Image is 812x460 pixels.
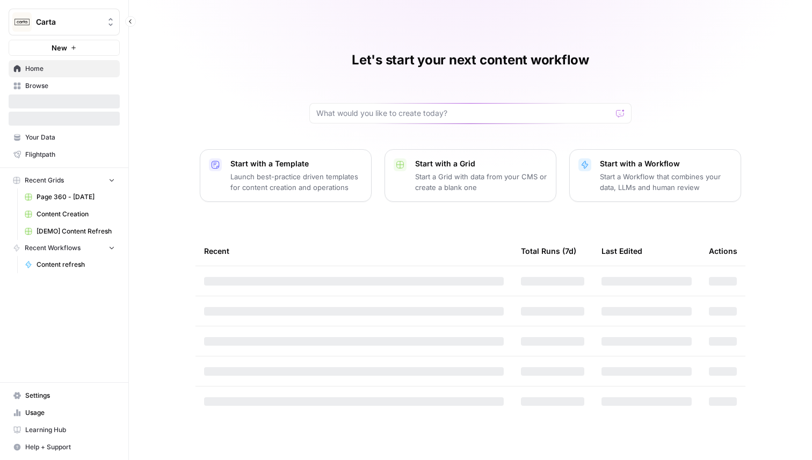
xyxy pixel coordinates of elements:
[9,77,120,94] a: Browse
[9,404,120,421] a: Usage
[600,171,732,193] p: Start a Workflow that combines your data, LLMs and human review
[316,108,612,119] input: What would you like to create today?
[600,158,732,169] p: Start with a Workflow
[9,60,120,77] a: Home
[9,9,120,35] button: Workspace: Carta
[230,158,363,169] p: Start with a Template
[12,12,32,32] img: Carta Logo
[601,236,642,266] div: Last Edited
[709,236,737,266] div: Actions
[37,209,115,219] span: Content Creation
[415,158,547,169] p: Start with a Grid
[521,236,576,266] div: Total Runs (7d)
[25,133,115,142] span: Your Data
[20,256,120,273] a: Content refresh
[25,408,115,418] span: Usage
[20,223,120,240] a: [DEMO] Content Refresh
[37,192,115,202] span: Page 360 - [DATE]
[9,40,120,56] button: New
[9,146,120,163] a: Flightpath
[385,149,556,202] button: Start with a GridStart a Grid with data from your CMS or create a blank one
[25,425,115,435] span: Learning Hub
[25,442,115,452] span: Help + Support
[9,129,120,146] a: Your Data
[9,240,120,256] button: Recent Workflows
[9,172,120,188] button: Recent Grids
[230,171,363,193] p: Launch best-practice driven templates for content creation and operations
[415,171,547,193] p: Start a Grid with data from your CMS or create a blank one
[37,260,115,269] span: Content refresh
[9,387,120,404] a: Settings
[20,206,120,223] a: Content Creation
[36,17,101,27] span: Carta
[37,227,115,236] span: [DEMO] Content Refresh
[9,439,120,456] button: Help + Support
[25,150,115,159] span: Flightpath
[52,42,67,53] span: New
[569,149,741,202] button: Start with a WorkflowStart a Workflow that combines your data, LLMs and human review
[25,81,115,91] span: Browse
[20,188,120,206] a: Page 360 - [DATE]
[352,52,589,69] h1: Let's start your next content workflow
[25,64,115,74] span: Home
[204,236,504,266] div: Recent
[25,243,81,253] span: Recent Workflows
[200,149,372,202] button: Start with a TemplateLaunch best-practice driven templates for content creation and operations
[9,421,120,439] a: Learning Hub
[25,176,64,185] span: Recent Grids
[25,391,115,400] span: Settings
